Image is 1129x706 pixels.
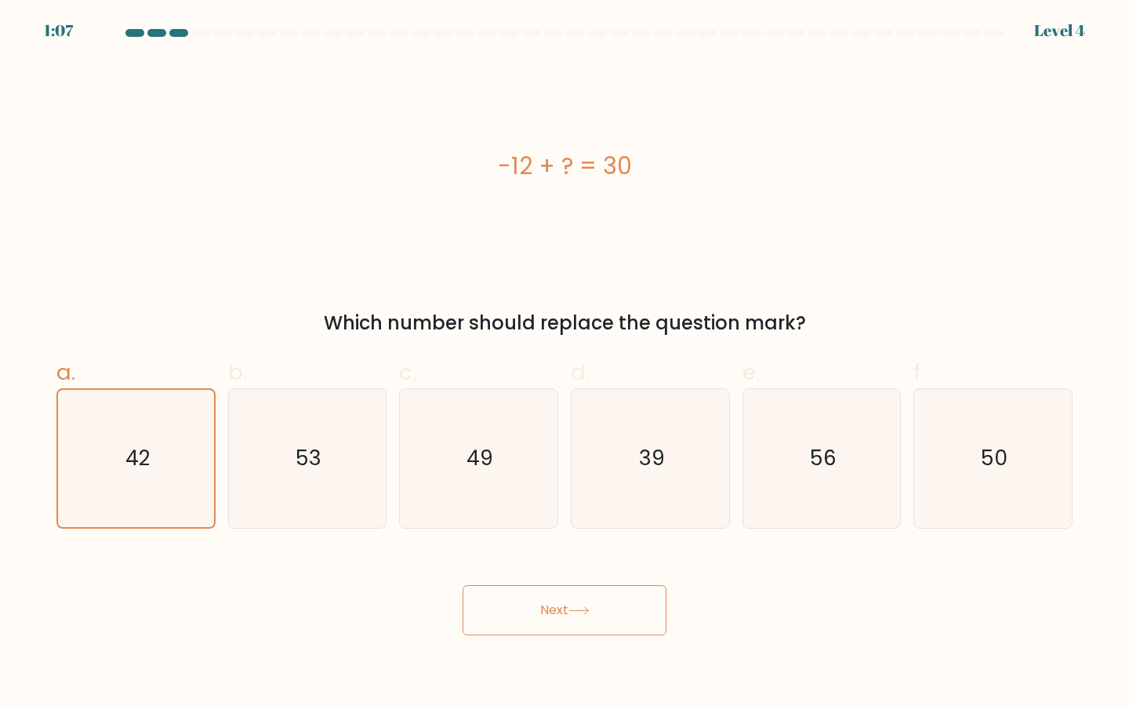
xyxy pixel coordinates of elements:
[56,148,1073,184] div: -12 + ? = 30
[1034,19,1085,42] div: Level 4
[125,444,150,472] text: 42
[463,585,666,635] button: Next
[742,357,760,388] span: e.
[399,357,416,388] span: c.
[296,444,321,473] text: 53
[571,357,590,388] span: d.
[66,309,1063,337] div: Which number should replace the question mark?
[44,19,73,42] div: 1:07
[466,444,493,473] text: 49
[810,444,837,473] text: 56
[56,357,75,388] span: a.
[913,357,924,388] span: f.
[981,444,1007,473] text: 50
[228,357,247,388] span: b.
[639,444,665,473] text: 39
